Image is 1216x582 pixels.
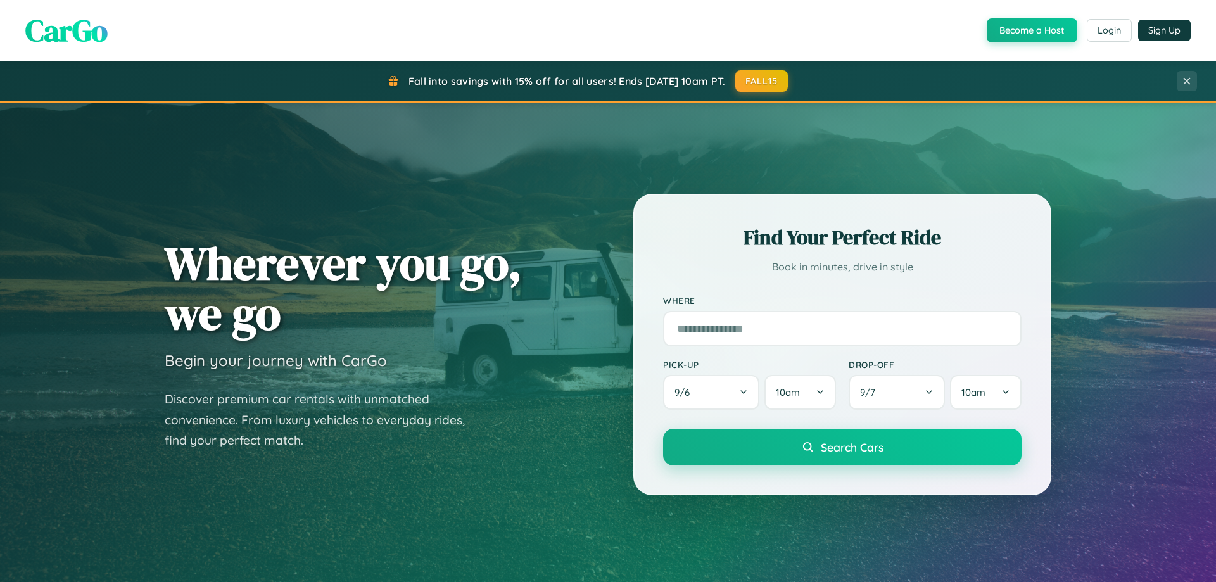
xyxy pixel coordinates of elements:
[674,386,696,398] span: 9 / 6
[408,75,726,87] span: Fall into savings with 15% off for all users! Ends [DATE] 10am PT.
[860,386,882,398] span: 9 / 7
[1087,19,1132,42] button: Login
[165,238,522,338] h1: Wherever you go, we go
[663,295,1022,306] label: Where
[735,70,788,92] button: FALL15
[987,18,1077,42] button: Become a Host
[165,389,481,451] p: Discover premium car rentals with unmatched convenience. From luxury vehicles to everyday rides, ...
[165,351,387,370] h3: Begin your journey with CarGo
[764,375,836,410] button: 10am
[776,386,800,398] span: 10am
[663,375,759,410] button: 9/6
[663,224,1022,251] h2: Find Your Perfect Ride
[1138,20,1191,41] button: Sign Up
[663,258,1022,276] p: Book in minutes, drive in style
[961,386,985,398] span: 10am
[25,9,108,51] span: CarGo
[663,359,836,370] label: Pick-up
[849,375,945,410] button: 9/7
[821,440,883,454] span: Search Cars
[950,375,1022,410] button: 10am
[663,429,1022,465] button: Search Cars
[849,359,1022,370] label: Drop-off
